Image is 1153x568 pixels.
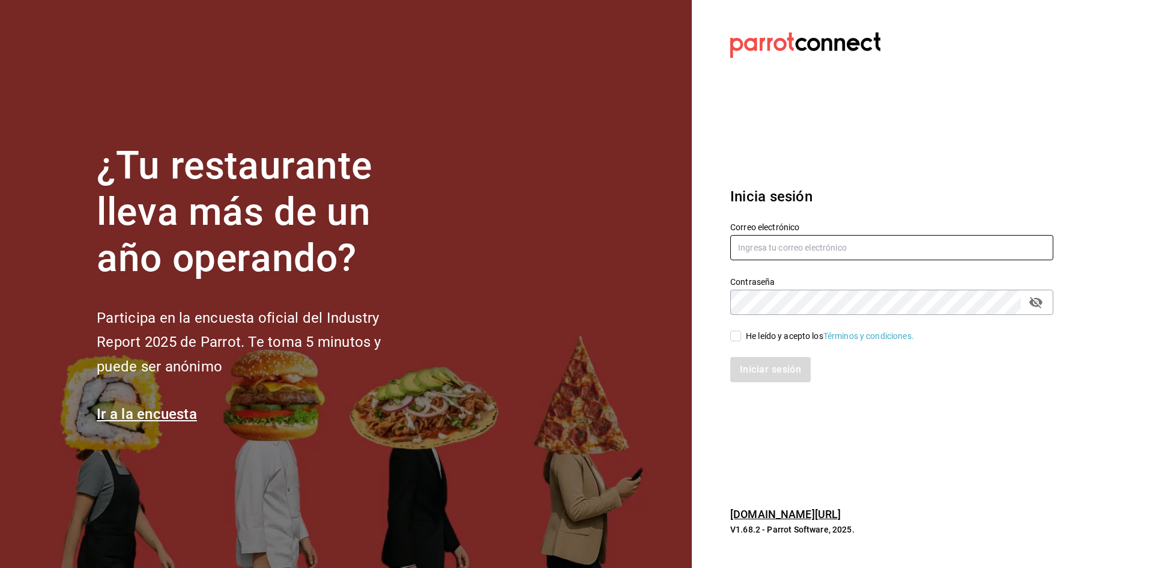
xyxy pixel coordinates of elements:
[730,524,1053,536] p: V1.68.2 - Parrot Software, 2025.
[730,186,1053,207] h3: Inicia sesión
[97,143,421,281] h1: ¿Tu restaurante lleva más de un año operando?
[730,235,1053,260] input: Ingresa tu correo electrónico
[746,330,914,343] div: He leído y acepto los
[97,406,197,423] a: Ir a la encuesta
[730,508,841,521] a: [DOMAIN_NAME][URL]
[730,278,1053,286] label: Contraseña
[730,223,1053,231] label: Correo electrónico
[97,306,421,379] h2: Participa en la encuesta oficial del Industry Report 2025 de Parrot. Te toma 5 minutos y puede se...
[823,331,914,341] a: Términos y condiciones.
[1026,292,1046,313] button: passwordField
